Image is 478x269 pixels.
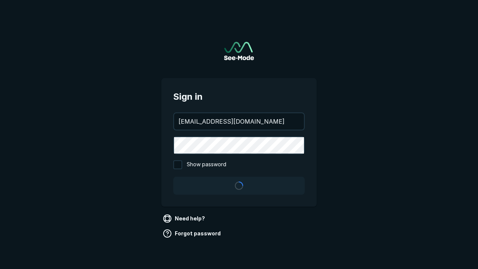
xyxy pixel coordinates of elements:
span: Show password [187,160,226,169]
img: See-Mode Logo [224,42,254,60]
a: Need help? [161,213,208,225]
a: Go to sign in [224,42,254,60]
input: your@email.com [174,113,304,130]
a: Forgot password [161,228,224,239]
span: Sign in [173,90,305,103]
